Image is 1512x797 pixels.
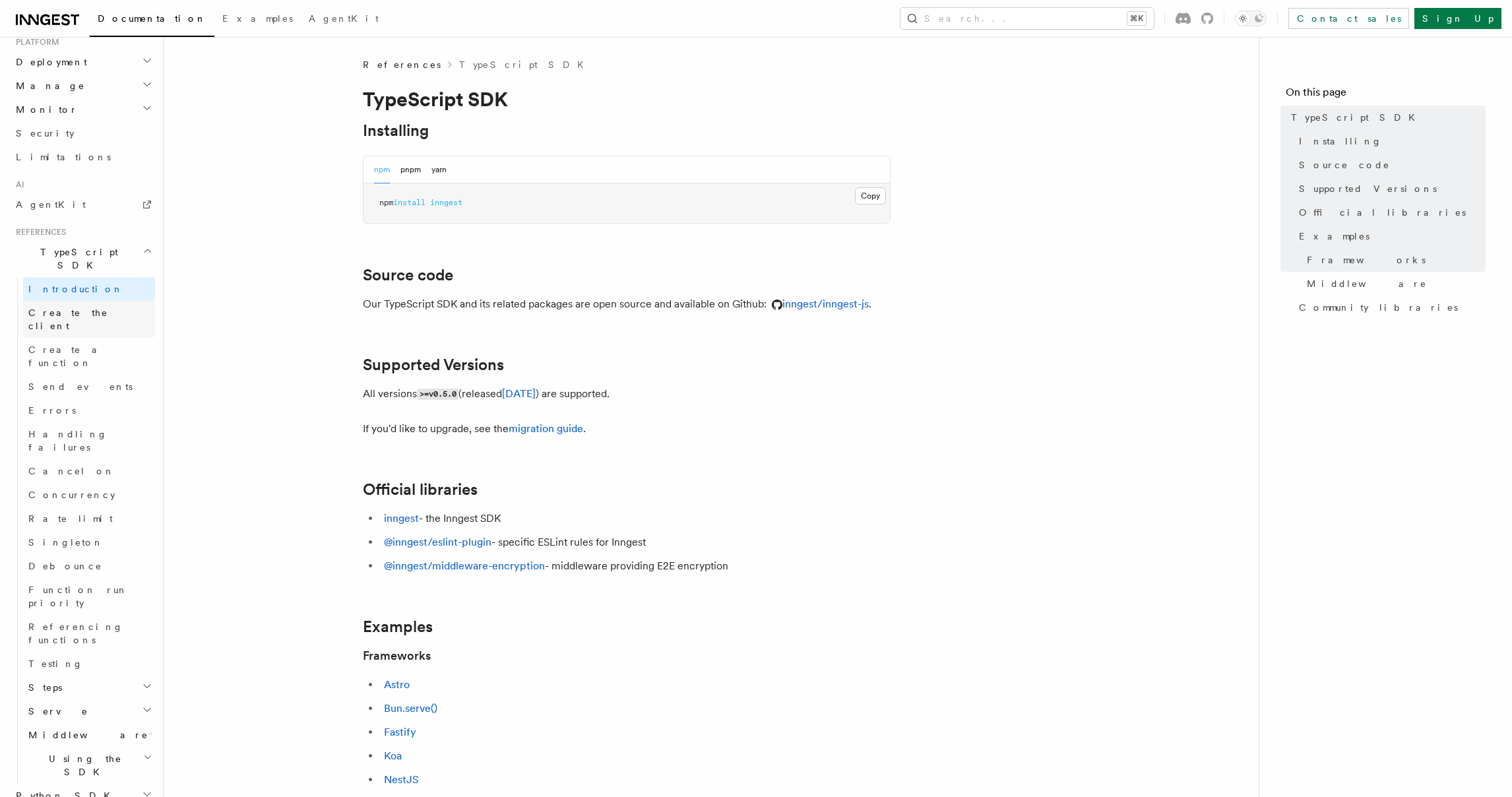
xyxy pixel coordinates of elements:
span: Function run priority [28,585,128,608]
a: Limitations [11,145,155,169]
p: If you'd like to upgrade, see the . [363,420,891,438]
span: Supported Versions [1299,182,1437,195]
a: Community libraries [1294,296,1486,319]
button: Serve [23,699,155,723]
span: Send events [28,381,133,392]
a: Function run priority [23,578,155,615]
a: TypeScript SDK [459,58,592,71]
li: - specific ESLint rules for Inngest [380,533,891,552]
a: [DATE] [502,387,536,400]
span: Examples [1299,230,1370,243]
span: TypeScript SDK [11,245,142,272]
span: AgentKit [16,199,86,210]
a: Handling failures [23,422,155,459]
span: AI [11,179,24,190]
h1: TypeScript SDK [363,87,891,111]
span: Examples [222,13,293,24]
a: Bun.serve() [384,702,437,715]
span: Middleware [23,728,148,742]
span: Monitor [11,103,78,116]
button: Steps [23,676,155,699]
span: Referencing functions [28,622,123,645]
a: Create a function [23,338,155,375]
a: Official libraries [1294,201,1486,224]
a: Referencing functions [23,615,155,652]
span: inngest [430,198,462,207]
span: install [393,198,425,207]
a: Introduction [23,277,155,301]
a: AgentKit [301,4,387,36]
span: AgentKit [309,13,379,24]
span: Deployment [11,55,87,69]
button: TypeScript SDK [11,240,155,277]
span: Create the client [28,307,108,331]
a: @inngest/middleware-encryption [384,559,545,572]
a: Cancel on [23,459,155,483]
a: TypeScript SDK [1286,106,1486,129]
a: Astro [384,678,410,691]
a: Singleton [23,530,155,554]
li: - middleware providing E2E encryption [380,557,891,575]
span: Platform [11,37,59,48]
a: Supported Versions [363,356,504,374]
a: Fastify [384,726,416,738]
span: Errors [28,405,76,416]
a: Documentation [90,4,214,37]
p: Our TypeScript SDK and its related packages are open source and available on Github: . [363,295,891,313]
a: Middleware [1302,272,1486,296]
p: All versions (released ) are supported. [363,385,891,404]
span: Testing [28,658,83,669]
span: Cancel on [28,466,115,476]
span: Frameworks [1307,253,1426,267]
span: TypeScript SDK [1291,111,1423,124]
span: References [11,227,66,238]
span: Serve [23,705,88,718]
button: yarn [431,156,447,183]
span: References [363,58,441,71]
a: Koa [384,749,402,762]
a: Frameworks [363,647,431,665]
button: pnpm [400,156,421,183]
a: Rate limit [23,507,155,530]
a: Debounce [23,554,155,578]
span: Rate limit [28,513,113,524]
button: Copy [855,187,886,205]
span: Using the SDK [23,752,143,779]
a: inngest [384,512,419,525]
a: migration guide [509,422,583,435]
button: Toggle dark mode [1235,11,1267,26]
span: Installing [1299,135,1382,148]
a: @inngest/eslint-plugin [384,536,491,548]
a: Source code [1294,153,1486,177]
a: Official libraries [363,480,478,499]
div: TypeScript SDK [11,277,155,784]
span: Concurrency [28,490,115,500]
span: Official libraries [1299,206,1466,219]
a: Create the client [23,301,155,338]
span: Documentation [98,13,206,24]
span: Middleware [1307,277,1427,290]
a: Supported Versions [1294,177,1486,201]
span: Manage [11,79,85,92]
span: Source code [1299,158,1390,172]
span: Create a function [28,344,107,368]
a: Send events [23,375,155,398]
button: Deployment [11,50,155,74]
span: Steps [23,681,62,694]
a: Examples [363,618,433,636]
button: Manage [11,74,155,98]
span: Community libraries [1299,301,1458,314]
button: Monitor [11,98,155,121]
span: Debounce [28,561,102,571]
h4: On this page [1286,84,1486,106]
button: Search...⌘K [900,8,1154,29]
a: Source code [363,266,453,284]
code: >=v0.5.0 [417,389,458,400]
span: Limitations [16,152,111,162]
a: NestJS [384,773,419,786]
li: - the Inngest SDK [380,509,891,528]
a: Installing [1294,129,1486,153]
a: inngest/inngest-js [767,298,869,310]
a: AgentKit [11,193,155,216]
a: Installing [363,121,429,140]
